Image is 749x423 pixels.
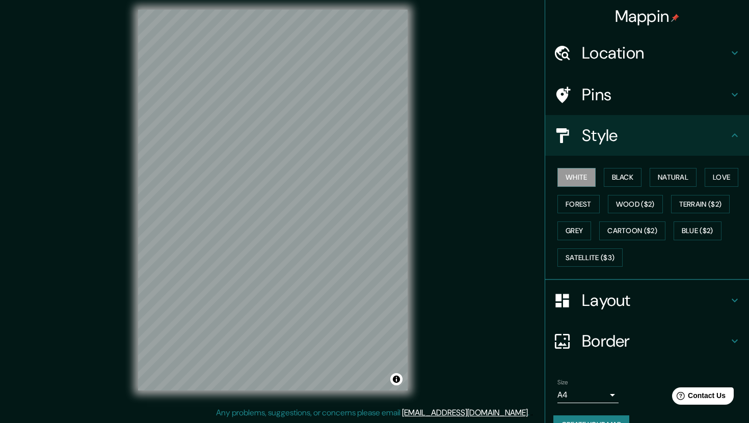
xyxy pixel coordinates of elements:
[545,33,749,73] div: Location
[650,168,697,187] button: Natural
[582,331,729,351] h4: Border
[557,248,623,267] button: Satellite ($3)
[545,321,749,361] div: Border
[138,10,408,390] canvas: Map
[674,221,721,240] button: Blue ($2)
[604,168,642,187] button: Black
[671,14,679,22] img: pin-icon.png
[615,6,680,26] h4: Mappin
[402,407,528,418] a: [EMAIL_ADDRESS][DOMAIN_NAME]
[531,407,533,419] div: .
[557,221,591,240] button: Grey
[557,387,619,403] div: A4
[390,373,403,385] button: Toggle attribution
[545,74,749,115] div: Pins
[545,280,749,321] div: Layout
[608,195,663,214] button: Wood ($2)
[216,407,529,419] p: Any problems, suggestions, or concerns please email .
[671,195,730,214] button: Terrain ($2)
[529,407,531,419] div: .
[582,290,729,311] h4: Layout
[658,383,738,412] iframe: Help widget launcher
[599,221,665,240] button: Cartoon ($2)
[557,378,568,387] label: Size
[582,125,729,146] h4: Style
[557,168,596,187] button: White
[545,115,749,156] div: Style
[582,84,729,105] h4: Pins
[582,43,729,63] h4: Location
[557,195,600,214] button: Forest
[705,168,738,187] button: Love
